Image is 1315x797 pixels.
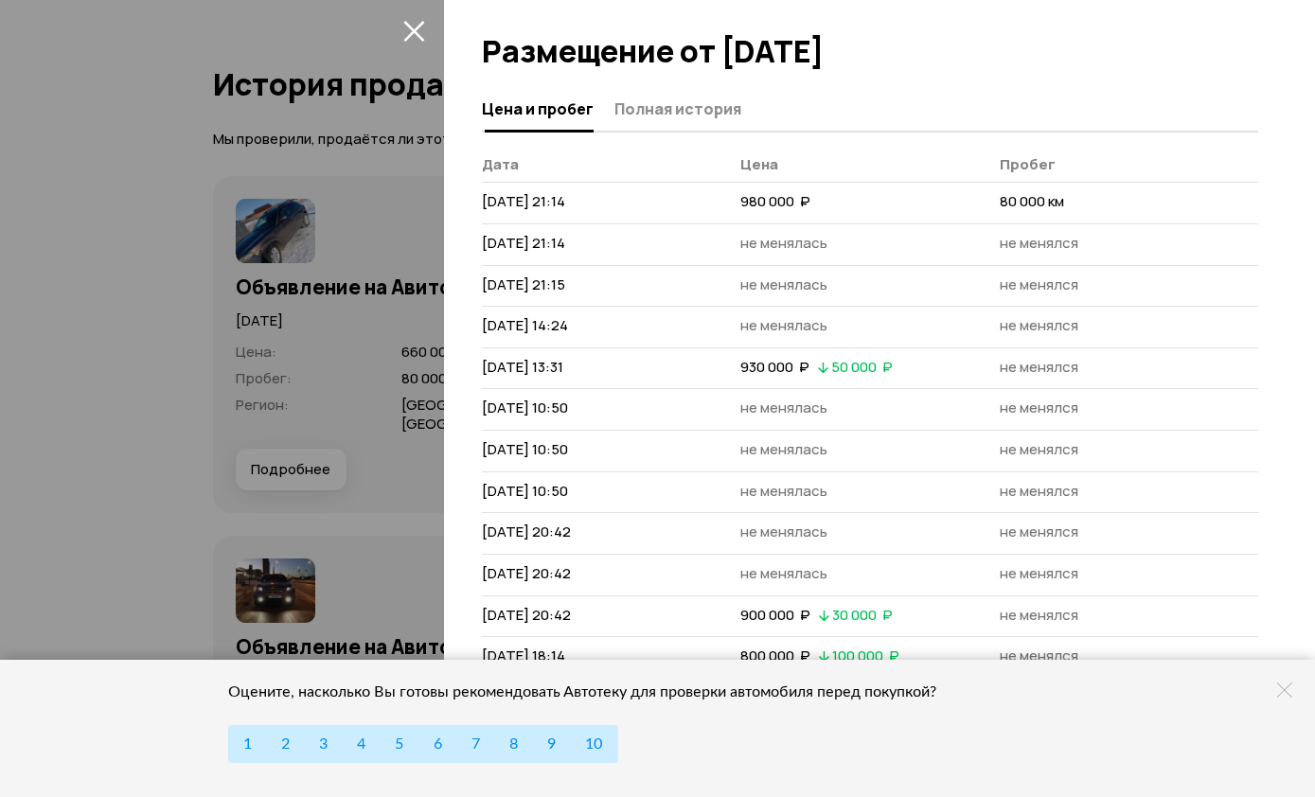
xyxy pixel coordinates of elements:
[266,725,305,763] button: 2
[482,646,565,665] span: [DATE] 18:14
[1000,563,1078,583] span: не менялся
[304,725,343,763] button: 3
[1000,315,1078,335] span: не менялся
[585,736,602,752] span: 10
[482,357,563,377] span: [DATE] 13:31
[482,398,568,417] span: [DATE] 10:50
[1000,398,1078,417] span: не менялся
[380,725,418,763] button: 5
[228,725,267,763] button: 1
[243,736,252,752] span: 1
[319,736,328,752] span: 3
[614,99,741,118] span: Полная история
[281,736,290,752] span: 2
[740,154,778,174] span: Цена
[357,736,365,752] span: 4
[399,15,429,45] button: закрыть
[1000,439,1078,459] span: не менялся
[740,398,827,417] span: не менялась
[1000,522,1078,541] span: не менялся
[1000,481,1078,501] span: не менялся
[456,725,495,763] button: 7
[482,315,568,335] span: [DATE] 14:24
[482,191,565,211] span: [DATE] 21:14
[740,357,809,377] span: 930 000 ₽
[471,736,480,752] span: 7
[740,275,827,294] span: не менялась
[482,154,519,174] span: Дата
[228,682,962,701] div: Оцените, насколько Вы готовы рекомендовать Автотеку для проверки автомобиля перед покупкой?
[482,522,571,541] span: [DATE] 20:42
[482,275,565,294] span: [DATE] 21:15
[831,357,893,377] span: 50 000 ₽
[1000,233,1078,253] span: не менялся
[482,481,568,501] span: [DATE] 10:50
[532,725,571,763] button: 9
[740,563,827,583] span: не менялась
[482,439,568,459] span: [DATE] 10:50
[832,605,893,625] span: 30 000 ₽
[342,725,381,763] button: 4
[740,233,827,253] span: не менялась
[1000,357,1078,377] span: не менялся
[482,233,565,253] span: [DATE] 21:14
[740,522,827,541] span: не менялась
[494,725,533,763] button: 8
[1000,191,1064,211] span: 80 000 км
[482,563,571,583] span: [DATE] 20:42
[832,646,899,665] span: 100 000 ₽
[1000,646,1078,665] span: не менялся
[740,481,827,501] span: не менялась
[482,605,571,625] span: [DATE] 20:42
[482,99,594,118] span: Цена и пробег
[1000,605,1078,625] span: не менялся
[740,315,827,335] span: не менялась
[418,725,457,763] button: 6
[395,736,403,752] span: 5
[1000,275,1078,294] span: не менялся
[740,646,810,665] span: 800 000 ₽
[1000,154,1056,174] span: Пробег
[740,191,810,211] span: 980 000 ₽
[740,439,827,459] span: не менялась
[740,605,810,625] span: 900 000 ₽
[547,736,556,752] span: 9
[434,736,442,752] span: 6
[570,725,617,763] button: 10
[509,736,518,752] span: 8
